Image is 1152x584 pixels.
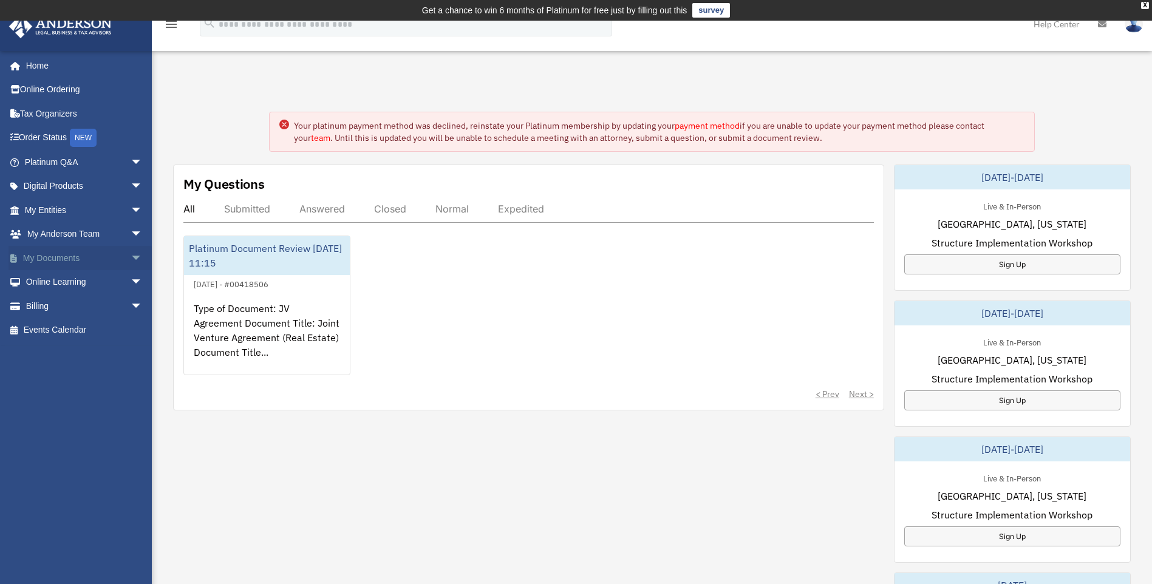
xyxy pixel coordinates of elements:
[9,78,161,102] a: Online Ordering
[9,294,161,318] a: Billingarrow_drop_down
[938,217,1086,231] span: [GEOGRAPHIC_DATA], [US_STATE]
[164,21,179,32] a: menu
[9,101,161,126] a: Tax Organizers
[184,277,278,290] div: [DATE] - #00418506
[932,236,1092,250] span: Structure Implementation Workshop
[183,175,265,193] div: My Questions
[435,203,469,215] div: Normal
[9,222,161,246] a: My Anderson Teamarrow_drop_down
[184,236,350,275] div: Platinum Document Review [DATE] 11:15
[9,126,161,151] a: Order StatusNEW
[692,3,730,18] a: survey
[973,335,1051,348] div: Live & In-Person
[895,437,1130,461] div: [DATE]-[DATE]
[9,318,161,342] a: Events Calendar
[938,353,1086,367] span: [GEOGRAPHIC_DATA], [US_STATE]
[973,199,1051,212] div: Live & In-Person
[9,174,161,199] a: Digital Productsarrow_drop_down
[131,294,155,319] span: arrow_drop_down
[895,301,1130,325] div: [DATE]-[DATE]
[294,120,1025,144] div: Your platinum payment method was declined, reinstate your Platinum membership by updating your if...
[131,246,155,271] span: arrow_drop_down
[203,16,216,30] i: search
[498,203,544,215] div: Expedited
[183,236,350,375] a: Platinum Document Review [DATE] 11:15[DATE] - #00418506Type of Document: JV Agreement Document Ti...
[131,198,155,223] span: arrow_drop_down
[184,291,350,386] div: Type of Document: JV Agreement Document Title: Joint Venture Agreement (Real Estate) Document Tit...
[904,526,1120,546] a: Sign Up
[131,150,155,175] span: arrow_drop_down
[131,174,155,199] span: arrow_drop_down
[5,15,115,38] img: Anderson Advisors Platinum Portal
[9,53,155,78] a: Home
[374,203,406,215] div: Closed
[895,165,1130,189] div: [DATE]-[DATE]
[9,246,161,270] a: My Documentsarrow_drop_down
[299,203,345,215] div: Answered
[1125,15,1143,33] img: User Pic
[932,372,1092,386] span: Structure Implementation Workshop
[70,129,97,147] div: NEW
[973,471,1051,484] div: Live & In-Person
[1141,2,1149,9] div: close
[904,390,1120,410] a: Sign Up
[9,198,161,222] a: My Entitiesarrow_drop_down
[9,270,161,294] a: Online Learningarrow_drop_down
[131,222,155,247] span: arrow_drop_down
[183,203,195,215] div: All
[675,120,740,131] a: payment method
[224,203,270,215] div: Submitted
[131,270,155,295] span: arrow_drop_down
[164,17,179,32] i: menu
[904,254,1120,274] a: Sign Up
[932,508,1092,522] span: Structure Implementation Workshop
[422,3,687,18] div: Get a chance to win 6 months of Platinum for free just by filling out this
[9,150,161,174] a: Platinum Q&Aarrow_drop_down
[311,132,330,143] a: team
[938,489,1086,503] span: [GEOGRAPHIC_DATA], [US_STATE]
